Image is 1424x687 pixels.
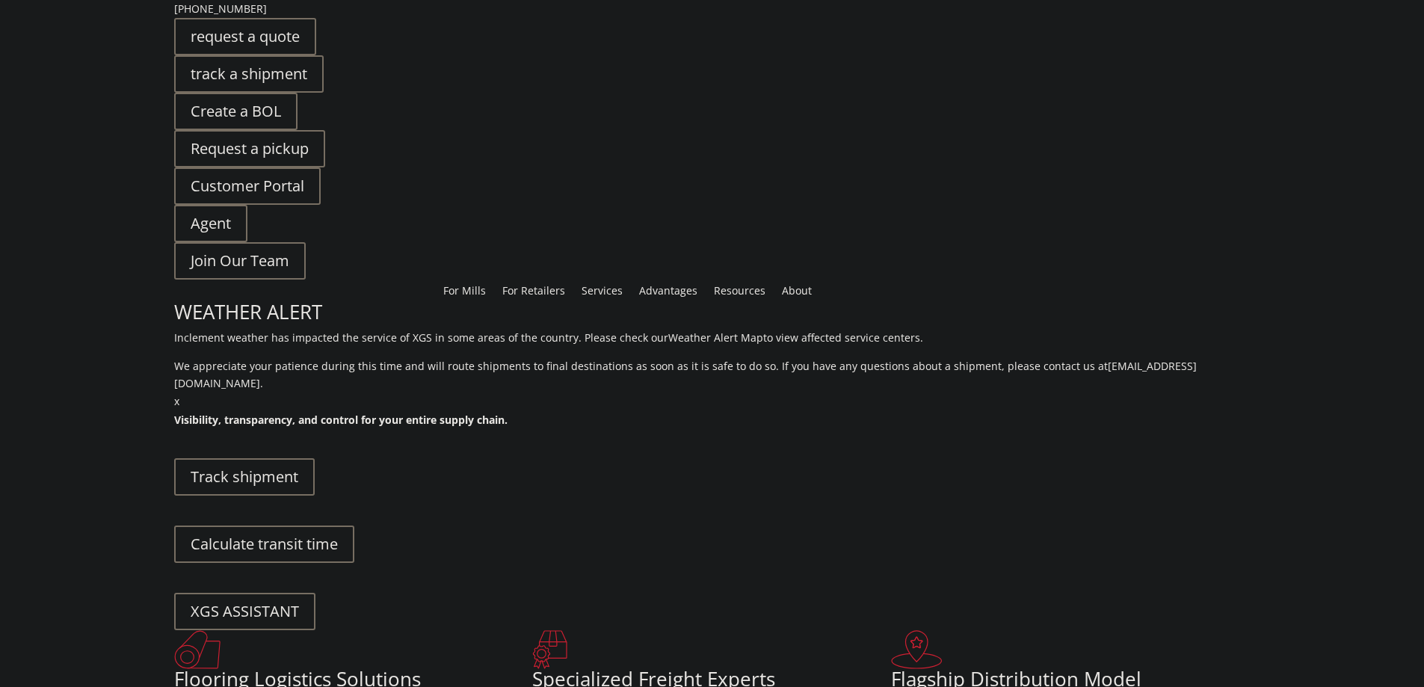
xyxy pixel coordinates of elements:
p: Inclement weather has impacted the service of XGS in some areas of the country. Please check our ... [174,329,1251,357]
a: Customer Portal [174,167,321,205]
a: XGS ASSISTANT [174,593,315,630]
p: x [174,392,1251,410]
img: xgs-icon-flagship-distribution-model-red [891,630,943,669]
a: Join Our Team [174,242,306,280]
a: Services [582,286,623,302]
a: track a shipment [174,55,324,93]
a: Create a BOL [174,93,298,130]
a: Resources [714,286,765,302]
span: WEATHER ALERT [174,298,322,325]
img: xgs-icon-focused-on-flooring-red [532,630,567,669]
b: Visibility, transparency, and control for your entire supply chain. [174,413,508,427]
a: For Mills [443,286,486,302]
a: Request a pickup [174,130,325,167]
img: xgs-icon-total-supply-chain-intelligence-red [174,630,221,669]
a: [PHONE_NUMBER] [174,1,267,16]
a: For Retailers [502,286,565,302]
p: We appreciate your patience during this time and will route shipments to final destinations as so... [174,357,1251,393]
a: Weather Alert Map [668,330,763,345]
a: About [782,286,812,302]
a: Advantages [639,286,697,302]
a: Track shipment [174,458,315,496]
a: Calculate transit time [174,526,354,563]
a: Agent [174,205,247,242]
a: request a quote [174,18,316,55]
